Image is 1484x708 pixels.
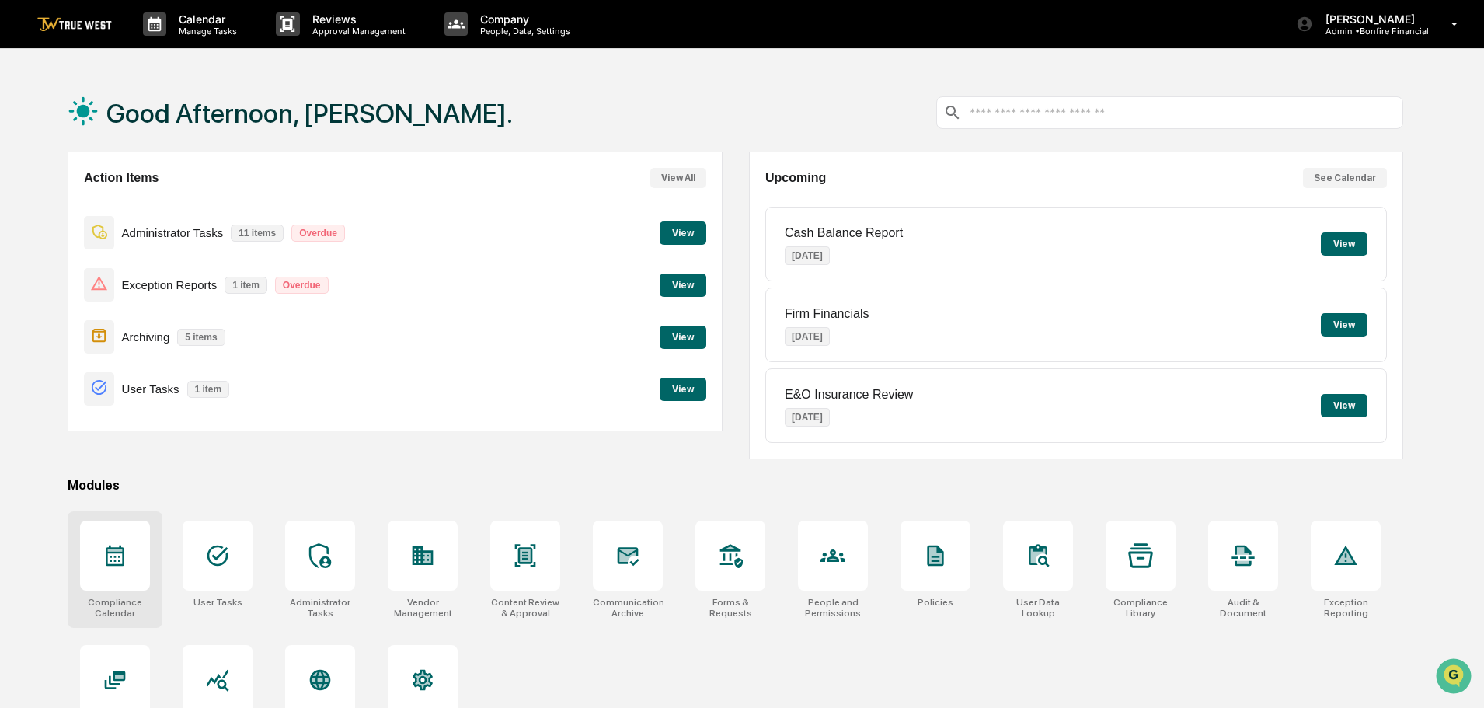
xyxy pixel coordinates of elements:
[113,319,125,332] div: 🗄️
[300,26,413,37] p: Approval Management
[166,12,245,26] p: Calendar
[1434,657,1476,699] iframe: Open customer support
[285,597,355,619] div: Administrator Tasks
[300,12,413,26] p: Reviews
[660,225,706,239] a: View
[70,119,255,134] div: Start new chat
[16,197,40,221] img: Tammy Steffen
[9,312,106,340] a: 🖐️Preclearance
[798,597,868,619] div: People and Permissions
[765,171,826,185] h2: Upcoming
[122,330,170,344] p: Archiving
[31,347,98,363] span: Data Lookup
[785,388,913,402] p: E&O Insurance Review
[660,277,706,291] a: View
[37,17,112,32] img: logo
[291,225,345,242] p: Overdue
[16,119,44,147] img: 1746055101610-c473b297-6a78-478c-a979-82029cc54cd1
[16,239,40,263] img: Tammy Steffen
[1208,597,1278,619] div: Audit & Document Logs
[490,597,560,619] div: Content Review & Approval
[122,226,224,239] p: Administrator Tasks
[695,597,765,619] div: Forms & Requests
[241,169,283,188] button: See all
[187,381,230,398] p: 1 item
[1313,26,1429,37] p: Admin • Bonfire Financial
[660,329,706,344] a: View
[660,274,706,297] button: View
[468,26,578,37] p: People, Data, Settings
[138,211,169,224] span: [DATE]
[275,277,329,294] p: Overdue
[1003,597,1073,619] div: User Data Lookup
[177,329,225,346] p: 5 items
[1303,168,1387,188] button: See Calendar
[650,168,706,188] button: View All
[129,253,134,266] span: •
[16,319,28,332] div: 🖐️
[155,385,188,397] span: Pylon
[80,597,150,619] div: Compliance Calendar
[110,385,188,397] a: Powered byPylon
[16,349,28,361] div: 🔎
[106,98,513,129] h1: Good Afternoon, [PERSON_NAME].
[70,134,214,147] div: We're available if you need us!
[918,597,953,608] div: Policies
[660,378,706,401] button: View
[129,211,134,224] span: •
[48,253,126,266] span: [PERSON_NAME]
[84,171,159,185] h2: Action Items
[1321,232,1367,256] button: View
[388,597,458,619] div: Vendor Management
[1311,597,1381,619] div: Exception Reporting
[785,327,830,346] p: [DATE]
[33,119,61,147] img: 8933085812038_c878075ebb4cc5468115_72.jpg
[1321,313,1367,337] button: View
[128,318,193,333] span: Attestations
[68,478,1403,493] div: Modules
[138,253,169,266] span: [DATE]
[48,211,126,224] span: [PERSON_NAME]
[122,278,218,291] p: Exception Reports
[785,246,830,265] p: [DATE]
[264,124,283,142] button: Start new chat
[225,277,267,294] p: 1 item
[31,318,100,333] span: Preclearance
[16,173,104,185] div: Past conversations
[660,221,706,245] button: View
[16,33,283,58] p: How can we help?
[785,226,903,240] p: Cash Balance Report
[231,225,284,242] p: 11 items
[660,326,706,349] button: View
[660,381,706,396] a: View
[1106,597,1176,619] div: Compliance Library
[166,26,245,37] p: Manage Tasks
[1313,12,1429,26] p: [PERSON_NAME]
[1321,394,1367,417] button: View
[785,307,869,321] p: Firm Financials
[9,341,104,369] a: 🔎Data Lookup
[193,597,242,608] div: User Tasks
[106,312,199,340] a: 🗄️Attestations
[468,12,578,26] p: Company
[785,408,830,427] p: [DATE]
[593,597,663,619] div: Communications Archive
[122,382,179,396] p: User Tasks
